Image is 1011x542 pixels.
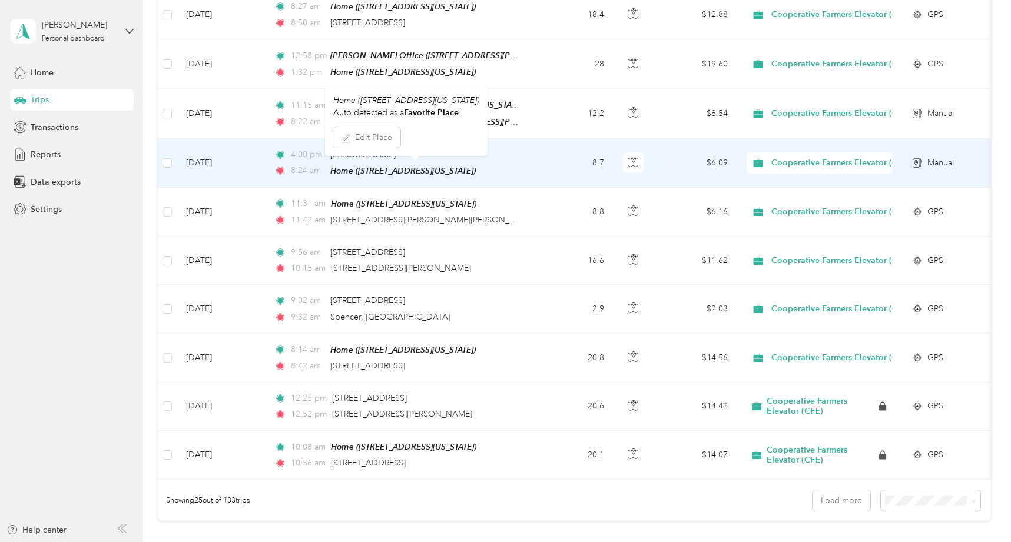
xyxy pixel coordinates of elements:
[31,121,78,134] span: Transactions
[291,99,325,112] span: 11:15 am
[330,215,536,225] span: [STREET_ADDRESS][PERSON_NAME][PERSON_NAME]
[536,334,614,383] td: 20.8
[330,345,476,354] span: Home ([STREET_ADDRESS][US_STATE])
[330,295,405,305] span: [STREET_ADDRESS]
[655,89,737,138] td: $8.54
[767,396,877,417] span: Cooperative Farmers Elevator (CFE)
[655,237,737,285] td: $11.62
[177,237,265,285] td: [DATE]
[31,203,62,215] span: Settings
[536,383,614,431] td: 20.6
[177,334,265,383] td: [DATE]
[927,254,943,267] span: GPS
[333,127,400,148] button: Edit Place
[331,199,476,208] span: Home ([STREET_ADDRESS][US_STATE])
[771,157,911,169] span: Cooperative Farmers Elevator (CFE)
[291,16,324,29] span: 8:50 am
[42,35,105,42] div: Personal dashboard
[330,149,396,159] span: [PERSON_NAME]
[927,205,943,218] span: GPS
[771,8,911,21] span: Cooperative Farmers Elevator (CFE)
[291,408,327,421] span: 12:52 pm
[655,334,737,383] td: $14.56
[331,263,471,273] span: [STREET_ADDRESS][PERSON_NAME]
[536,139,614,188] td: 8.7
[927,448,943,461] span: GPS
[330,18,405,28] span: [STREET_ADDRESS]
[330,2,476,11] span: Home ([STREET_ADDRESS][US_STATE])
[177,431,265,480] td: [DATE]
[333,95,479,105] span: Home ([STREET_ADDRESS][US_STATE])
[291,360,324,373] span: 8:42 am
[177,383,265,431] td: [DATE]
[536,39,614,89] td: 28
[655,431,737,480] td: $14.07
[291,214,324,227] span: 11:42 am
[291,164,324,177] span: 8:24 am
[291,66,324,79] span: 1:32 pm
[331,442,476,451] span: Home ([STREET_ADDRESS][US_STATE])
[536,431,614,480] td: 20.1
[291,148,324,161] span: 4:00 pm
[771,351,911,364] span: Cooperative Farmers Elevator (CFE)
[536,237,614,285] td: 16.6
[291,457,326,470] span: 10:56 am
[177,139,265,188] td: [DATE]
[291,262,326,275] span: 10:15 am
[31,66,54,79] span: Home
[771,107,911,120] span: Cooperative Farmers Elevator (CFE)
[291,197,326,210] span: 11:31 am
[330,166,476,175] span: Home ([STREET_ADDRESS][US_STATE])
[536,285,614,333] td: 2.9
[927,351,943,364] span: GPS
[771,205,911,218] span: Cooperative Farmers Elevator (CFE)
[291,246,324,259] span: 9:56 am
[330,51,612,61] span: [PERSON_NAME] Office ([STREET_ADDRESS][PERSON_NAME][US_STATE])
[330,67,476,77] span: Home ([STREET_ADDRESS][US_STATE])
[332,393,407,403] span: [STREET_ADDRESS]
[291,115,324,128] span: 8:22 am
[291,49,324,62] span: 12:58 pm
[655,139,737,188] td: $6.09
[333,107,479,119] p: Auto detected as a
[331,458,406,468] span: [STREET_ADDRESS]
[927,107,954,120] span: Manual
[177,89,265,138] td: [DATE]
[31,148,61,161] span: Reports
[536,188,614,237] td: 8.8
[655,285,737,333] td: $2.03
[771,302,911,315] span: Cooperative Farmers Elevator (CFE)
[42,19,115,31] div: [PERSON_NAME]
[177,285,265,333] td: [DATE]
[767,445,877,465] span: Cooperative Farmers Elevator (CFE)
[6,524,67,536] button: Help center
[927,58,943,71] span: GPS
[31,176,81,188] span: Data exports
[927,8,943,21] span: GPS
[927,157,954,169] span: Manual
[771,254,911,267] span: Cooperative Farmers Elevator (CFE)
[332,409,472,419] span: [STREET_ADDRESS][PERSON_NAME]
[177,39,265,89] td: [DATE]
[330,247,405,257] span: [STREET_ADDRESS]
[404,108,459,118] strong: Favorite Place
[158,496,250,506] span: Showing 25 out of 133 trips
[655,188,737,237] td: $6.16
[291,392,327,405] span: 12:25 pm
[655,39,737,89] td: $19.60
[177,188,265,237] td: [DATE]
[927,302,943,315] span: GPS
[536,89,614,138] td: 12.2
[927,400,943,413] span: GPS
[291,343,324,356] span: 8:14 am
[291,441,326,454] span: 10:08 am
[945,476,1011,542] iframe: Everlance-gr Chat Button Frame
[813,490,870,511] button: Load more
[31,94,49,106] span: Trips
[291,311,324,324] span: 9:32 am
[771,58,911,71] span: Cooperative Farmers Elevator (CFE)
[330,361,405,371] span: [STREET_ADDRESS]
[330,312,450,322] span: Spencer, [GEOGRAPHIC_DATA]
[655,383,737,431] td: $14.42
